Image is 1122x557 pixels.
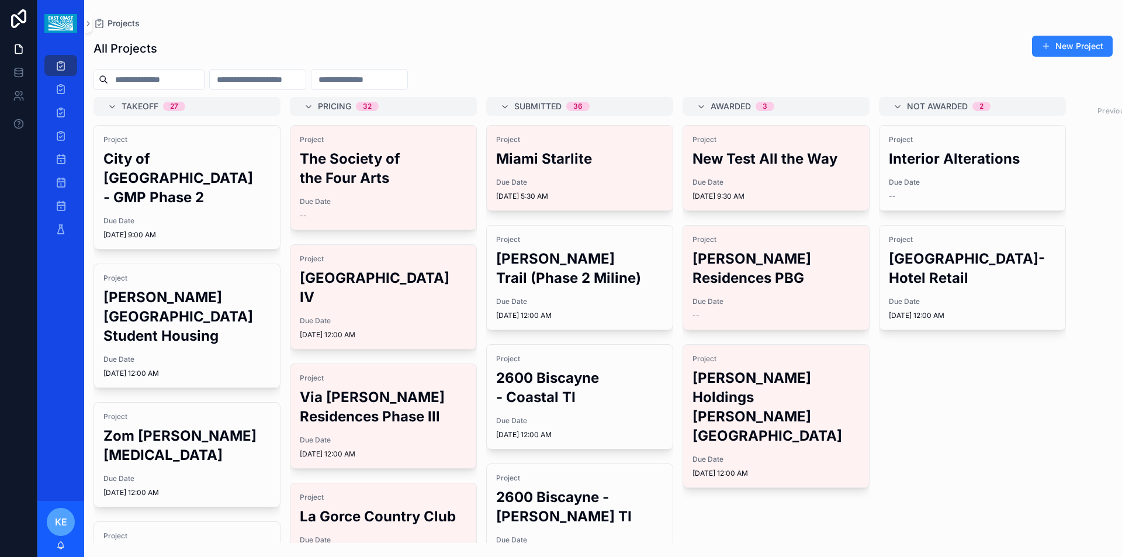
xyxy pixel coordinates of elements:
span: Project [300,373,467,383]
a: ProjectVia [PERSON_NAME] Residences Phase lllDue Date[DATE] 12:00 AM [290,364,477,469]
span: Due Date [300,197,467,206]
span: Due Date [496,535,663,545]
h2: 2600 Biscayne - Coastal TI [496,368,663,407]
h2: [PERSON_NAME] Trail (Phase 2 Miline) [496,249,663,288]
span: Pricing [318,101,351,112]
h2: [GEOGRAPHIC_DATA] IV [300,268,467,307]
span: Project [692,235,860,244]
span: Due Date [889,178,1056,187]
span: [DATE] 12:00 AM [300,330,467,340]
div: 2 [979,102,984,111]
span: -- [692,311,699,320]
span: Due Date [496,178,663,187]
a: ProjectCity of [GEOGRAPHIC_DATA] - GMP Phase 2Due Date[DATE] 9:00 AM [93,125,280,250]
span: Projects [108,18,140,29]
span: Not Awarded [907,101,968,112]
h2: [PERSON_NAME] Holdings [PERSON_NAME][GEOGRAPHIC_DATA] [692,368,860,445]
h2: Miami Starlite [496,149,663,168]
span: Project [692,135,860,144]
span: Due Date [692,455,860,464]
h2: [PERSON_NAME] Residences PBG [692,249,860,288]
div: 3 [763,102,767,111]
span: Project [496,473,663,483]
h2: Via [PERSON_NAME] Residences Phase lll [300,388,467,426]
a: ProjectThe Society of the Four ArtsDue Date-- [290,125,477,230]
h2: [PERSON_NAME][GEOGRAPHIC_DATA] Student Housing [103,288,271,345]
a: Project[PERSON_NAME] Residences PBGDue Date-- [683,225,870,330]
span: Project [300,254,467,264]
h2: La Gorce Country Club [300,507,467,526]
span: Due Date [496,416,663,425]
span: [DATE] 12:00 AM [300,449,467,459]
h2: City of [GEOGRAPHIC_DATA] - GMP Phase 2 [103,149,271,207]
span: Project [889,135,1056,144]
span: [DATE] 12:00 AM [496,430,663,440]
span: [DATE] 12:00 AM [103,369,271,378]
div: 32 [363,102,372,111]
div: 36 [573,102,583,111]
span: Project [889,235,1056,244]
span: [DATE] 12:00 AM [889,311,1056,320]
span: Due Date [103,355,271,364]
span: Takeoff [122,101,158,112]
h2: New Test All the Way [692,149,860,168]
span: KE [55,515,67,529]
a: Project[PERSON_NAME] Trail (Phase 2 Miline)Due Date[DATE] 12:00 AM [486,225,673,330]
span: Project [496,354,663,364]
h2: The Society of the Four Arts [300,149,467,188]
a: ProjectInterior AlterationsDue Date-- [879,125,1066,211]
span: Project [496,135,663,144]
span: Project [103,531,271,541]
span: Due Date [692,178,860,187]
a: Project[GEOGRAPHIC_DATA]- Hotel RetailDue Date[DATE] 12:00 AM [879,225,1066,330]
a: Project[PERSON_NAME] Holdings [PERSON_NAME][GEOGRAPHIC_DATA]Due Date[DATE] 12:00 AM [683,344,870,488]
a: Projects [93,18,140,29]
span: Submitted [514,101,562,112]
a: ProjectZom [PERSON_NAME][MEDICAL_DATA]Due Date[DATE] 12:00 AM [93,402,280,507]
h2: 2600 Biscayne - [PERSON_NAME] TI [496,487,663,526]
span: [DATE] 9:30 AM [692,192,860,201]
span: Due Date [300,535,467,545]
span: -- [889,192,896,201]
button: New Project [1032,36,1113,57]
div: scrollable content [37,47,84,255]
div: 27 [170,102,178,111]
h2: [GEOGRAPHIC_DATA]- Hotel Retail [889,249,1056,288]
a: ProjectMiami StarliteDue Date[DATE] 5:30 AM [486,125,673,211]
span: Project [103,274,271,283]
span: [DATE] 12:00 AM [103,488,271,497]
span: Due Date [103,474,271,483]
span: Due Date [103,216,271,226]
a: ProjectNew Test All the WayDue Date[DATE] 9:30 AM [683,125,870,211]
span: Due Date [889,297,1056,306]
h2: Zom [PERSON_NAME][MEDICAL_DATA] [103,426,271,465]
span: Project [496,235,663,244]
img: App logo [44,14,77,33]
span: [DATE] 12:00 AM [692,469,860,478]
span: Project [103,412,271,421]
span: [DATE] 12:00 AM [496,311,663,320]
a: Project2600 Biscayne - Coastal TIDue Date[DATE] 12:00 AM [486,344,673,449]
span: Due Date [496,297,663,306]
span: Due Date [692,297,860,306]
span: Project [692,354,860,364]
span: Project [103,135,271,144]
a: Project[GEOGRAPHIC_DATA] IVDue Date[DATE] 12:00 AM [290,244,477,350]
span: Project [300,135,467,144]
span: -- [300,211,307,220]
h2: Interior Alterations [889,149,1056,168]
span: Awarded [711,101,751,112]
span: Due Date [300,435,467,445]
h1: All Projects [93,40,157,57]
span: [DATE] 5:30 AM [496,192,663,201]
a: Project[PERSON_NAME][GEOGRAPHIC_DATA] Student HousingDue Date[DATE] 12:00 AM [93,264,280,388]
span: [DATE] 9:00 AM [103,230,271,240]
span: Project [300,493,467,502]
span: Due Date [300,316,467,326]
